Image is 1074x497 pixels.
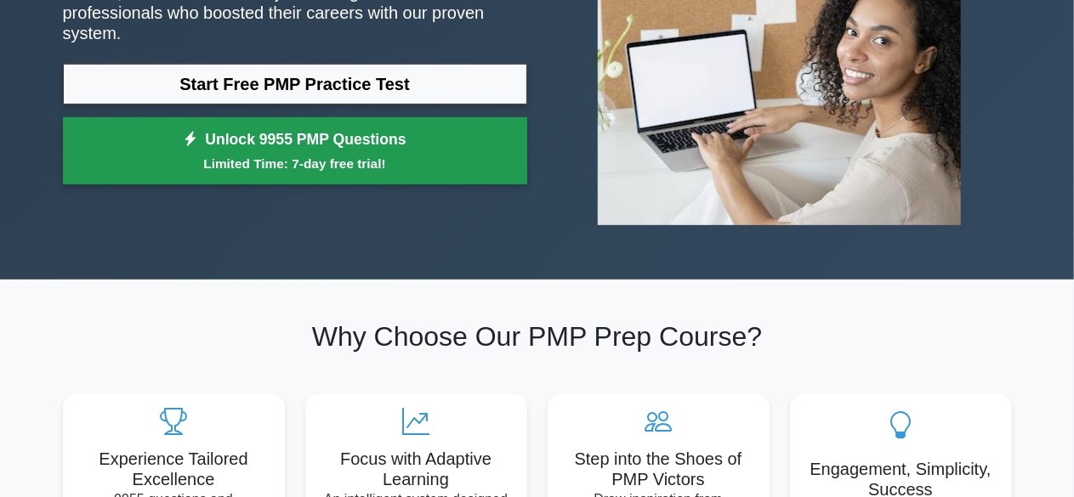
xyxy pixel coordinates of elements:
h5: Step into the Shoes of PMP Victors [561,449,756,489]
a: Unlock 9955 PMP QuestionsLimited Time: 7-day free trial! [63,117,527,185]
small: Limited Time: 7-day free trial! [84,154,506,173]
h2: Why Choose Our PMP Prep Course? [63,320,1012,353]
h5: Focus with Adaptive Learning [319,449,514,489]
a: Start Free PMP Practice Test [63,64,527,104]
h5: Experience Tailored Excellence [77,449,271,489]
